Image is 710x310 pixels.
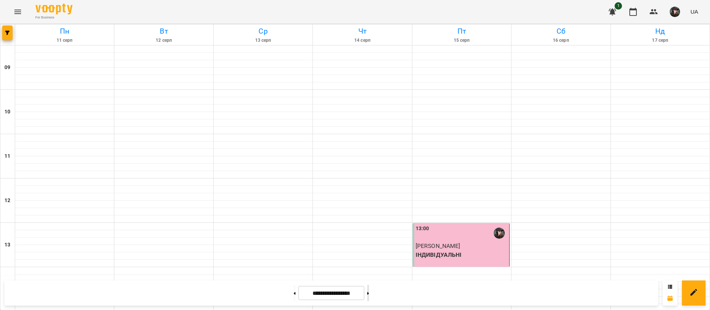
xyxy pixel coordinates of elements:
h6: 10 [4,108,10,116]
h6: 11 серп [16,37,113,44]
h6: Сб [513,25,609,37]
h6: 12 серп [115,37,212,44]
span: For Business [35,15,72,20]
span: 1 [615,2,622,10]
h6: Пт [413,25,510,37]
h6: 09 [4,64,10,72]
h6: Вт [115,25,212,37]
p: ІНДИВІДУАЛЬНІ [416,251,508,259]
h6: 14 серп [314,37,410,44]
h6: 13 серп [215,37,311,44]
h6: Чт [314,25,410,37]
h6: Пн [16,25,113,37]
img: Voopty Logo [35,4,72,14]
h6: 12 [4,197,10,205]
h6: Ср [215,25,311,37]
h6: Нд [612,25,709,37]
img: 263e74ab04eeb3646fb982e871862100.jpg [670,7,680,17]
h6: 11 [4,152,10,160]
span: [PERSON_NAME] [416,242,460,249]
h6: 17 серп [612,37,709,44]
button: Menu [9,3,27,21]
button: UA [687,5,701,18]
h6: 15 серп [413,37,510,44]
label: 13:00 [416,225,429,233]
h6: 13 [4,241,10,249]
span: UA [690,8,698,16]
img: Стяжкіна Ірина [494,228,505,239]
h6: 16 серп [513,37,609,44]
